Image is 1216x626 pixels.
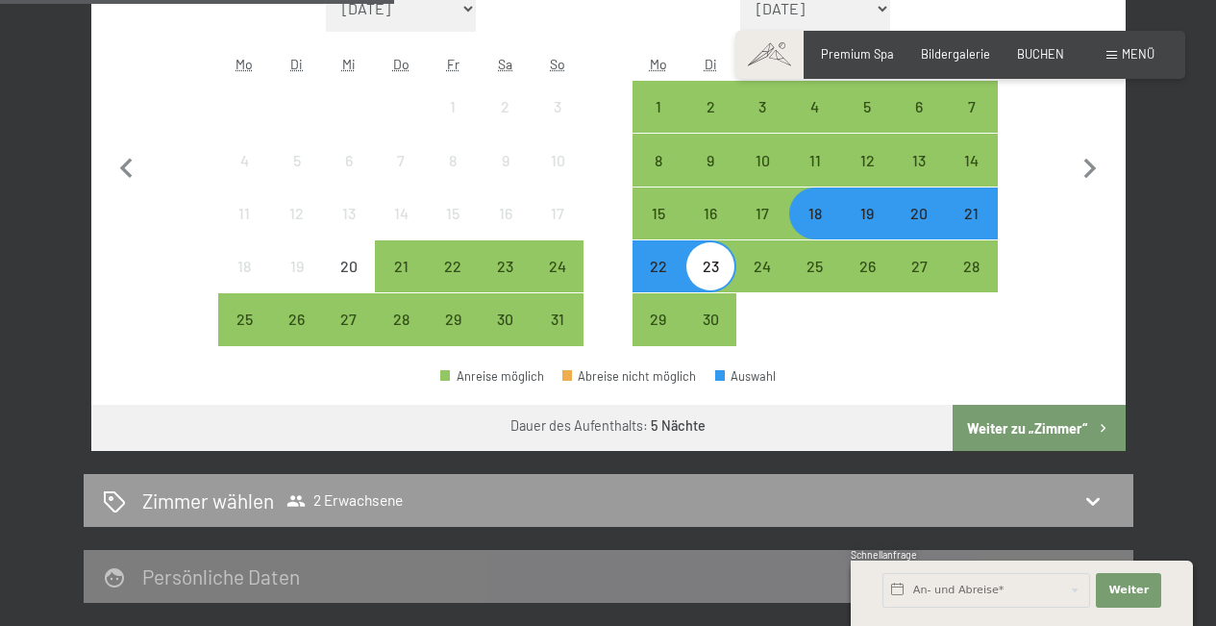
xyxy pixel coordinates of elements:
[271,240,323,292] div: Anreise nicht möglich
[480,81,532,133] div: Sat Aug 02 2025
[895,99,943,147] div: 6
[427,134,479,186] div: Fri Aug 08 2025
[510,416,706,436] div: Dauer des Aufenthalts:
[736,240,788,292] div: Anreise möglich
[271,240,323,292] div: Tue Aug 19 2025
[1096,573,1161,608] button: Weiter
[273,153,321,201] div: 5
[286,491,403,511] span: 2 Erwachsene
[715,370,777,383] div: Auswahl
[736,134,788,186] div: Wed Sep 10 2025
[220,153,268,201] div: 4
[686,312,734,360] div: 30
[789,188,841,239] div: Thu Sep 18 2025
[684,134,736,186] div: Anreise möglich
[218,188,270,239] div: Mon Aug 11 2025
[843,259,891,307] div: 26
[945,240,997,292] div: Sun Sep 28 2025
[325,206,373,254] div: 13
[893,240,945,292] div: Anreise möglich
[841,240,893,292] div: Anreise möglich
[633,240,684,292] div: Anreise möglich
[791,206,839,254] div: 18
[945,81,997,133] div: Sun Sep 07 2025
[218,134,270,186] div: Mon Aug 04 2025
[480,240,532,292] div: Sat Aug 23 2025
[393,56,409,72] abbr: Donnerstag
[220,312,268,360] div: 25
[791,99,839,147] div: 4
[893,134,945,186] div: Anreise möglich
[482,259,530,307] div: 23
[841,81,893,133] div: Anreise möglich
[634,153,682,201] div: 8
[947,99,995,147] div: 7
[427,240,479,292] div: Fri Aug 22 2025
[684,81,736,133] div: Tue Sep 02 2025
[532,293,583,345] div: Anreise möglich
[482,153,530,201] div: 9
[789,188,841,239] div: Anreise möglich
[440,370,544,383] div: Anreise möglich
[684,293,736,345] div: Tue Sep 30 2025
[821,46,894,62] a: Premium Spa
[895,259,943,307] div: 27
[562,370,697,383] div: Abreise nicht möglich
[427,188,479,239] div: Fri Aug 15 2025
[342,56,356,72] abbr: Mittwoch
[375,293,427,345] div: Thu Aug 28 2025
[684,81,736,133] div: Anreise möglich
[736,188,788,239] div: Wed Sep 17 2025
[651,417,706,434] b: 5 Nächte
[429,206,477,254] div: 15
[271,188,323,239] div: Tue Aug 12 2025
[273,259,321,307] div: 19
[377,153,425,201] div: 7
[325,312,373,360] div: 27
[738,99,786,147] div: 3
[323,134,375,186] div: Wed Aug 06 2025
[684,240,736,292] div: Anreise möglich
[427,293,479,345] div: Fri Aug 29 2025
[532,134,583,186] div: Sun Aug 10 2025
[375,240,427,292] div: Thu Aug 21 2025
[271,293,323,345] div: Anreise möglich
[290,56,303,72] abbr: Dienstag
[791,153,839,201] div: 11
[633,81,684,133] div: Anreise möglich
[736,188,788,239] div: Anreise möglich
[427,81,479,133] div: Anreise nicht möglich
[534,99,582,147] div: 3
[218,240,270,292] div: Mon Aug 18 2025
[323,293,375,345] div: Wed Aug 27 2025
[480,293,532,345] div: Sat Aug 30 2025
[738,153,786,201] div: 10
[325,259,373,307] div: 20
[686,99,734,147] div: 2
[142,564,300,588] h2: Persönliche Daten
[534,153,582,201] div: 10
[482,206,530,254] div: 16
[738,206,786,254] div: 17
[947,153,995,201] div: 14
[534,259,582,307] div: 24
[273,206,321,254] div: 12
[534,312,582,360] div: 31
[271,134,323,186] div: Tue Aug 05 2025
[1108,583,1149,598] span: Weiter
[893,81,945,133] div: Sat Sep 06 2025
[736,81,788,133] div: Anreise möglich
[893,188,945,239] div: Anreise möglich
[789,134,841,186] div: Anreise möglich
[236,56,253,72] abbr: Montag
[220,206,268,254] div: 11
[947,259,995,307] div: 28
[482,99,530,147] div: 2
[650,56,667,72] abbr: Montag
[480,188,532,239] div: Sat Aug 16 2025
[893,240,945,292] div: Sat Sep 27 2025
[323,240,375,292] div: Anreise nicht möglich
[220,259,268,307] div: 18
[218,240,270,292] div: Anreise nicht möglich
[841,134,893,186] div: Fri Sep 12 2025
